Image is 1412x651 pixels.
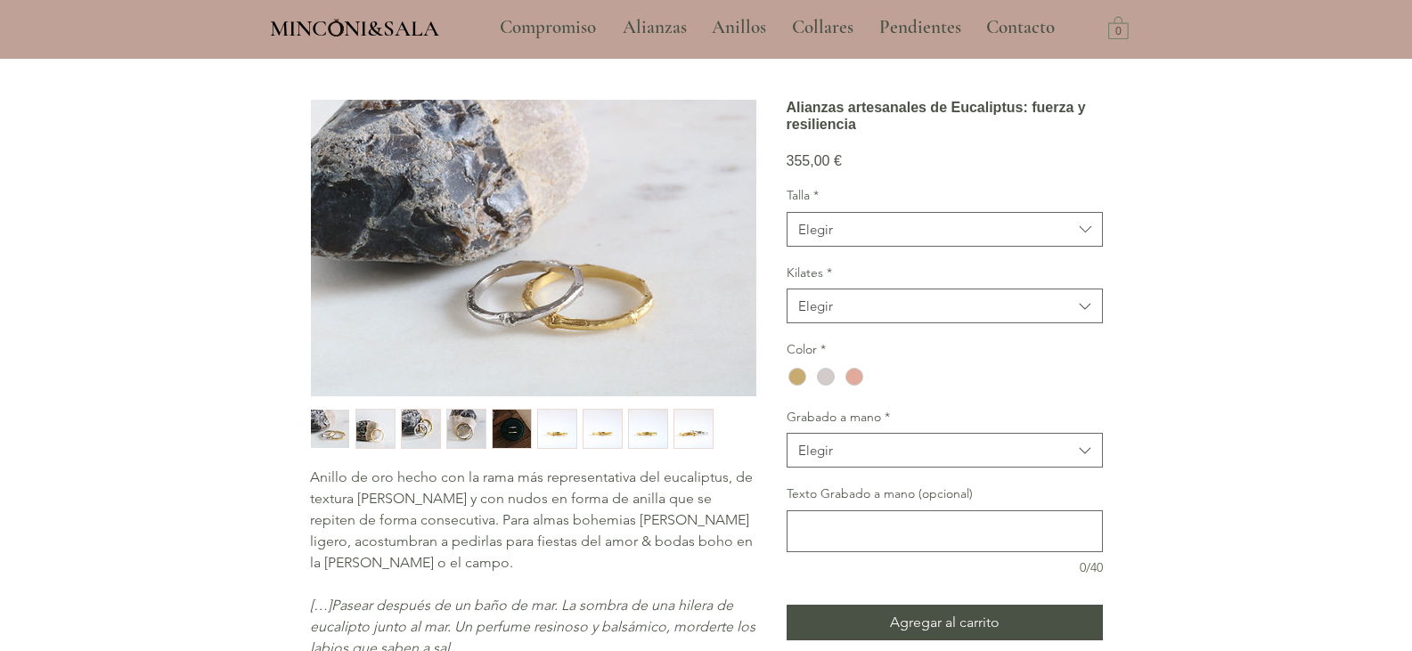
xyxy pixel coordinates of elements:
img: Minconi Sala [329,19,344,37]
img: Miniatura: Alianzas artesanales Minconi Sala [311,410,349,448]
button: Grabado a mano [787,433,1103,468]
button: Miniatura: Alianzas artesanales Minconi Sala [537,409,577,449]
button: Miniatura: Alianzas artesanales Minconi Sala [401,409,441,449]
button: Agregar al carrito [787,605,1103,640]
a: Compromiso [486,5,609,50]
label: Talla [787,187,1103,205]
p: Contacto [977,5,1064,50]
a: Contacto [973,5,1069,50]
img: Miniatura: Alianzas artesanales Minconi Sala [584,410,622,448]
button: Kilates [787,289,1103,323]
legend: Color [787,341,826,359]
p: Compromiso [491,5,605,50]
button: Miniatura: Alianzas artesanales Minconi Sala [446,409,486,449]
textarea: Texto Grabado a mano (opcional) [788,518,1102,544]
div: 3 / 9 [401,409,441,449]
button: Miniatura: Alianzas artesanales Minconi Sala [310,409,350,449]
img: Miniatura: Alianzas artesanales Minconi Sala [447,410,486,448]
div: 9 / 9 [673,409,714,449]
img: Alianzas artesanales Minconi Sala [311,100,756,396]
p: Pendientes [870,5,970,50]
span: Anillo de oro hecho con la rama más representativa del eucaliptus, de textura [PERSON_NAME] y con... [310,468,753,571]
span: Agregar al carrito [890,612,1000,633]
div: 4 / 9 [446,409,486,449]
span: MINCONI&SALA [270,15,439,42]
img: Miniatura: Alianzas artesanales Minconi Sala [493,410,531,448]
div: 1 / 9 [310,409,350,449]
span: 355,00 € [787,153,842,168]
button: Miniatura: Alianzas artesanales Minconi Sala [355,409,396,449]
div: 5 / 9 [492,409,532,449]
div: 0/40 [787,559,1103,577]
div: 2 / 9 [355,409,396,449]
button: Miniatura: Alianzas artesanales Minconi Sala [673,409,714,449]
img: Miniatura: Alianzas artesanales Minconi Sala [629,410,667,448]
div: 6 / 9 [537,409,577,449]
p: Collares [783,5,862,50]
button: Miniatura: Alianzas artesanales Minconi Sala [583,409,623,449]
img: Miniatura: Alianzas artesanales Minconi Sala [356,410,395,448]
button: Miniatura: Alianzas artesanales Minconi Sala [628,409,668,449]
img: Miniatura: Alianzas artesanales Minconi Sala [674,410,713,448]
h1: Alianzas artesanales de Eucaliptus: fuerza y resiliencia [787,99,1103,133]
img: Miniatura: Alianzas artesanales Minconi Sala [538,410,576,448]
img: Miniatura: Alianzas artesanales Minconi Sala [402,410,440,448]
a: MINCONI&SALA [270,12,439,41]
button: Alianzas artesanales Minconi SalaAgrandar [310,99,757,397]
a: Alianzas [609,5,698,50]
a: Anillos [698,5,779,50]
div: Elegir [798,220,833,239]
p: Anillos [703,5,775,50]
text: 0 [1115,26,1122,38]
div: 8 / 9 [628,409,668,449]
a: Carrito con 0 ítems [1108,15,1129,39]
a: Pendientes [866,5,973,50]
div: Elegir [798,441,833,460]
label: Kilates [787,264,1103,282]
div: Elegir [798,297,833,315]
label: Grabado a mano [787,409,1103,427]
p: Alianzas [614,5,696,50]
nav: Sitio [452,5,1104,50]
div: 7 / 9 [583,409,623,449]
a: Collares [779,5,866,50]
button: Miniatura: Alianzas artesanales Minconi Sala [492,409,532,449]
label: Texto Grabado a mano (opcional) [787,485,1103,503]
button: Talla [787,212,1103,247]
